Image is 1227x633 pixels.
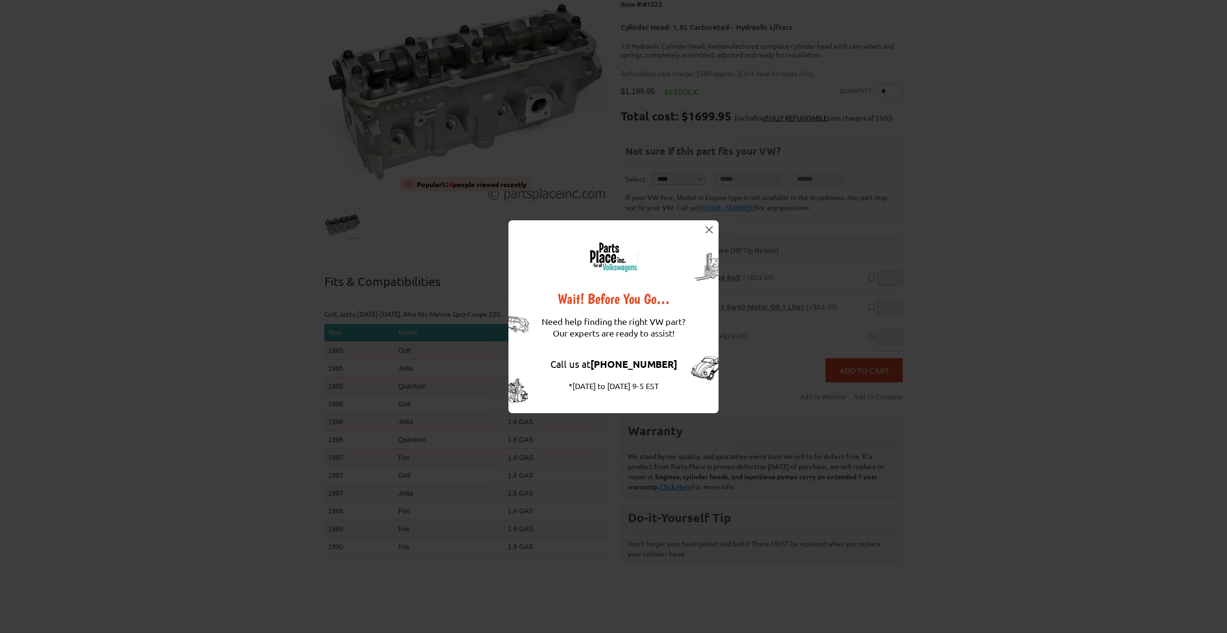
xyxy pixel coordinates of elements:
div: Wait! Before You Go… [542,292,685,306]
div: Need help finding the right VW part? Our experts are ready to assist! [542,306,685,349]
a: Call us at[PHONE_NUMBER] [550,358,677,370]
img: close [706,226,713,233]
strong: [PHONE_NUMBER] [590,358,677,370]
div: *[DATE] to [DATE] 9-5 EST [542,380,685,391]
img: logo [589,242,638,272]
